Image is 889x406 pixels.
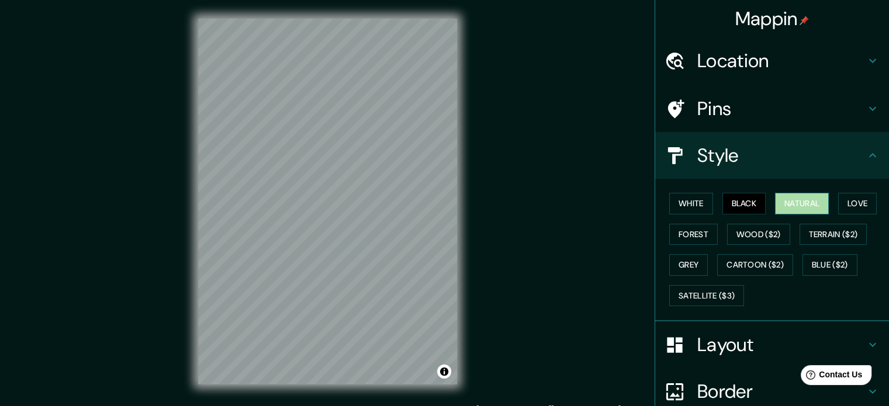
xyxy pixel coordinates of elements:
button: Love [838,193,877,214]
div: Layout [655,321,889,368]
h4: Pins [697,97,866,120]
h4: Style [697,144,866,167]
button: Natural [775,193,829,214]
button: Wood ($2) [727,224,790,245]
div: Pins [655,85,889,132]
button: Satellite ($3) [669,285,744,307]
h4: Mappin [735,7,810,30]
h4: Location [697,49,866,72]
button: White [669,193,713,214]
button: Cartoon ($2) [717,254,793,276]
button: Forest [669,224,718,245]
canvas: Map [198,19,457,384]
img: pin-icon.png [800,16,809,25]
button: Black [722,193,766,214]
iframe: Help widget launcher [785,360,876,393]
button: Blue ($2) [802,254,857,276]
button: Grey [669,254,708,276]
h4: Layout [697,333,866,356]
div: Style [655,132,889,179]
div: Location [655,37,889,84]
button: Terrain ($2) [800,224,867,245]
h4: Border [697,380,866,403]
button: Toggle attribution [437,365,451,379]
